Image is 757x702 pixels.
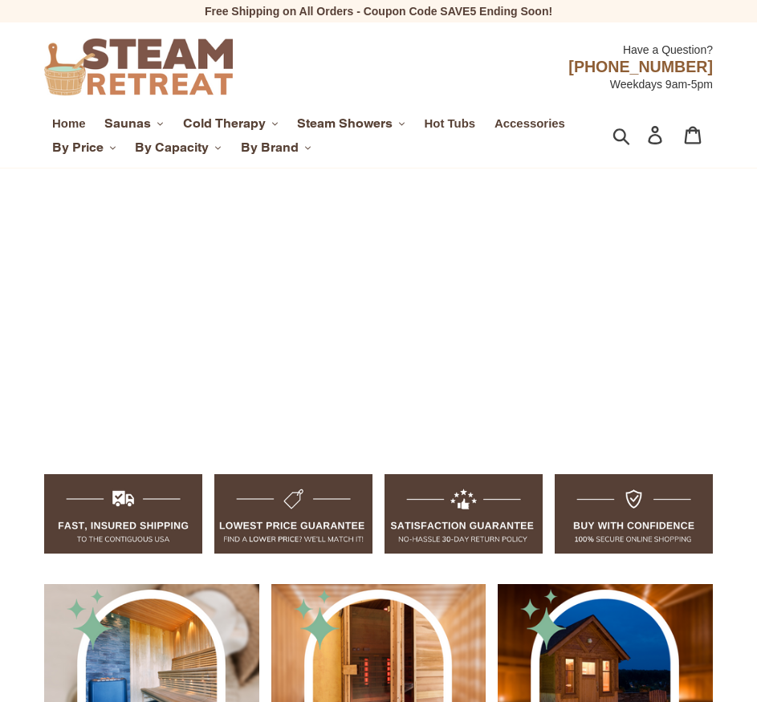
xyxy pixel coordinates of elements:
[44,39,233,95] img: Steam Retreat
[183,116,266,132] span: Cold Therapy
[52,116,85,131] span: Home
[96,112,172,136] button: Saunas
[267,34,713,58] div: Have a Question?
[610,78,713,91] span: Weekdays 9am-5pm
[494,116,565,131] span: Accessories
[127,136,230,160] button: By Capacity
[44,136,124,160] button: By Price
[297,116,393,132] span: Steam Showers
[289,112,413,136] button: Steam Showers
[135,140,209,156] span: By Capacity
[486,113,573,134] a: Accessories
[44,113,93,134] a: Home
[417,113,484,134] a: Hot Tubs
[104,116,151,132] span: Saunas
[241,140,299,156] span: By Brand
[568,58,713,75] span: [PHONE_NUMBER]
[175,112,287,136] button: Cold Therapy
[425,116,476,131] span: Hot Tubs
[233,136,319,160] button: By Brand
[52,140,104,156] span: By Price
